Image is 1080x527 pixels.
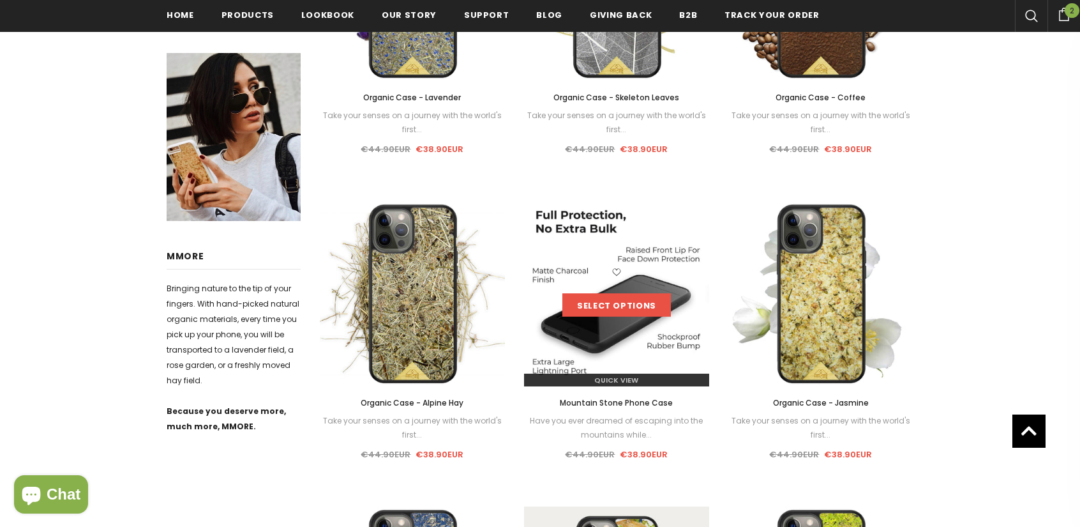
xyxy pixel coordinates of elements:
[769,143,819,155] span: €44.90EUR
[167,406,286,432] strong: Because you deserve more, much more, MMORE.
[10,475,92,517] inbox-online-store-chat: Shopify online store chat
[167,9,194,21] span: Home
[320,91,505,105] a: Organic Case - Lavender
[560,397,673,408] span: Mountain Stone Phone Case
[416,143,463,155] span: €38.90EUR
[536,9,562,21] span: Blog
[361,397,463,408] span: Organic Case - Alpine Hay
[824,143,872,155] span: €38.90EUR
[301,9,354,21] span: Lookbook
[1047,6,1080,21] a: 2
[769,448,819,461] span: €44.90EUR
[728,414,913,442] div: Take your senses on a journey with the world's first...
[524,374,709,386] a: Quick View
[320,109,505,137] div: Take your senses on a journey with the world's first...
[221,9,274,21] span: Products
[1065,3,1079,18] span: 2
[724,9,819,21] span: Track your order
[620,448,668,461] span: €38.90EUR
[565,448,615,461] span: €44.90EUR
[361,143,410,155] span: €44.90EUR
[464,9,509,21] span: support
[728,91,913,105] a: Organic Case - Coffee
[524,91,709,105] a: Organic Case - Skeleton Leaves
[361,448,410,461] span: €44.90EUR
[382,9,437,21] span: Our Story
[167,281,301,388] p: Bringing nature to the tip of your fingers. With hand-picked natural organic materials, every tim...
[524,201,709,386] img: All Natural Sparkling Stone Material Up Close
[524,109,709,137] div: Take your senses on a journey with the world's first...
[590,9,652,21] span: Giving back
[565,143,615,155] span: €44.90EUR
[553,92,679,103] span: Organic Case - Skeleton Leaves
[728,396,913,410] a: Organic Case - Jasmine
[562,294,671,317] a: Select options
[167,250,204,263] span: MMORE
[524,396,709,410] a: Mountain Stone Phone Case
[594,375,638,385] span: Quick View
[728,109,913,137] div: Take your senses on a journey with the world's first...
[320,414,505,442] div: Take your senses on a journey with the world's first...
[363,92,461,103] span: Organic Case - Lavender
[416,448,463,461] span: €38.90EUR
[824,448,872,461] span: €38.90EUR
[620,143,668,155] span: €38.90EUR
[320,396,505,410] a: Organic Case - Alpine Hay
[776,92,866,103] span: Organic Case - Coffee
[773,397,869,408] span: Organic Case - Jasmine
[524,414,709,442] div: Have you ever dreamed of escaping into the mountains while...
[679,9,697,21] span: B2B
